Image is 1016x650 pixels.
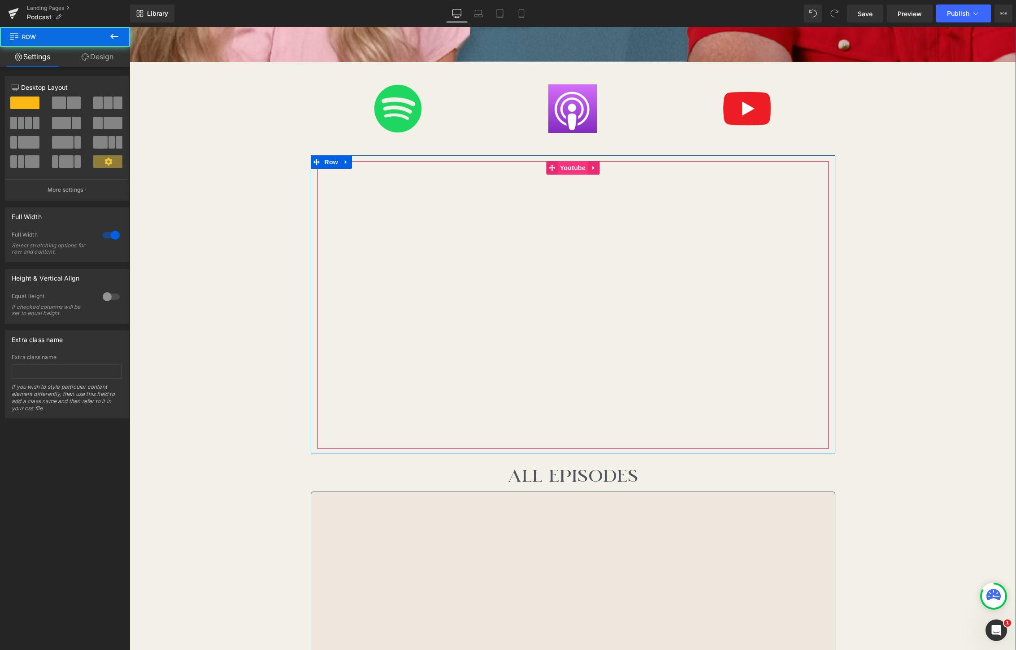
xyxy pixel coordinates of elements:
a: New Library [130,4,174,22]
div: If checked columns will be set to equal height. [12,304,92,316]
div: Select stretching options for row and content. [12,242,92,255]
div: Equal Height [12,293,94,302]
a: Landing Pages [27,4,130,12]
div: Full Width [12,231,94,241]
span: Row [9,27,99,47]
span: Podcast [27,13,52,21]
div: Extra class name [12,331,63,343]
button: More [994,4,1012,22]
div: If you wish to style particular content element differently, then use this field to add a class n... [12,383,122,418]
a: Expand / Collapse [458,134,470,148]
span: Youtube [428,134,458,148]
span: Preview [898,9,922,18]
a: Desktop [446,4,468,22]
a: Laptop [468,4,489,22]
span: Row [193,128,211,142]
div: To enrich screen reader interactions, please activate Accessibility in Grammarly extension settings [188,440,699,460]
div: Extra class name [12,354,122,360]
button: Undo [804,4,822,22]
iframe: Intercom live chat [986,619,1007,641]
a: Design [65,47,130,67]
h1: ALL EPISODES [188,440,699,460]
p: More settings [48,186,83,194]
span: 1 [1004,619,1011,627]
a: Tablet [489,4,511,22]
iframe: To enrich screen reader interactions, please activate Accessibility in Grammarly extension settings [130,27,1016,650]
button: Publish [936,4,991,22]
span: Library [147,9,168,18]
button: Redo [825,4,843,22]
a: Mobile [511,4,532,22]
span: Save [858,9,873,18]
div: Height & Vertical Align [12,269,79,282]
span: Publish [947,10,969,17]
a: Expand / Collapse [211,128,222,142]
div: Full Width [12,208,42,220]
button: More settings [5,179,128,200]
a: Preview [887,4,933,22]
p: Desktop Layout [12,83,122,92]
